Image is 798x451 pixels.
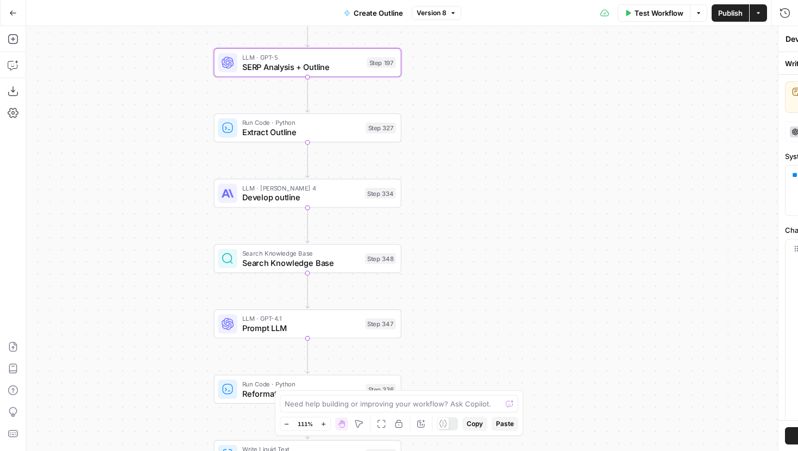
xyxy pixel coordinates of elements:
span: LLM · GPT-5 [242,52,362,62]
g: Edge from step_327 to step_334 [306,142,310,177]
span: Develop outline [242,192,360,204]
span: Version 8 [417,8,447,18]
g: Edge from step_197 to step_327 [306,77,310,112]
span: Extract Outline [242,126,361,138]
span: Prompt LLM [242,322,360,334]
span: Search Knowledge Base [242,257,360,269]
div: Run Code · PythonExtract OutlineStep 327 [213,113,401,142]
div: Step 334 [365,188,396,199]
div: Step 327 [366,123,396,134]
span: Search Knowledge Base [242,249,360,258]
span: Reformat headers for brief [242,388,361,399]
span: SERP Analysis + Outline [242,61,362,73]
g: Edge from step_336 to step_205 [306,404,310,439]
div: Step 347 [365,319,396,329]
div: Step 197 [367,57,395,68]
div: Search Knowledge BaseSearch Knowledge BaseStep 348 [213,244,401,273]
button: Create Outline [337,4,410,22]
div: LLM · [PERSON_NAME] 4Develop outlineStep 334 [213,179,401,207]
span: Publish [718,8,743,18]
button: Publish [712,4,749,22]
div: LLM · GPT-5SERP Analysis + OutlineStep 197 [213,48,401,77]
div: Step 336 [366,384,396,395]
span: LLM · GPT-4.1 [242,314,360,323]
g: Edge from step_347 to step_336 [306,339,310,374]
span: Create Outline [354,8,403,18]
button: Test Workflow [618,4,690,22]
span: Run Code · Python [242,379,361,389]
g: Edge from step_334 to step_348 [306,208,310,243]
g: Edge from step_348 to step_347 [306,273,310,308]
span: Run Code · Python [242,118,361,128]
button: Version 8 [412,6,461,20]
div: Step 348 [365,253,396,264]
span: 111% [298,420,313,428]
span: LLM · [PERSON_NAME] 4 [242,183,360,193]
div: Run Code · PythonReformat headers for briefStep 336 [213,374,401,403]
span: Test Workflow [634,8,683,18]
div: LLM · GPT-4.1Prompt LLMStep 347 [213,309,401,338]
